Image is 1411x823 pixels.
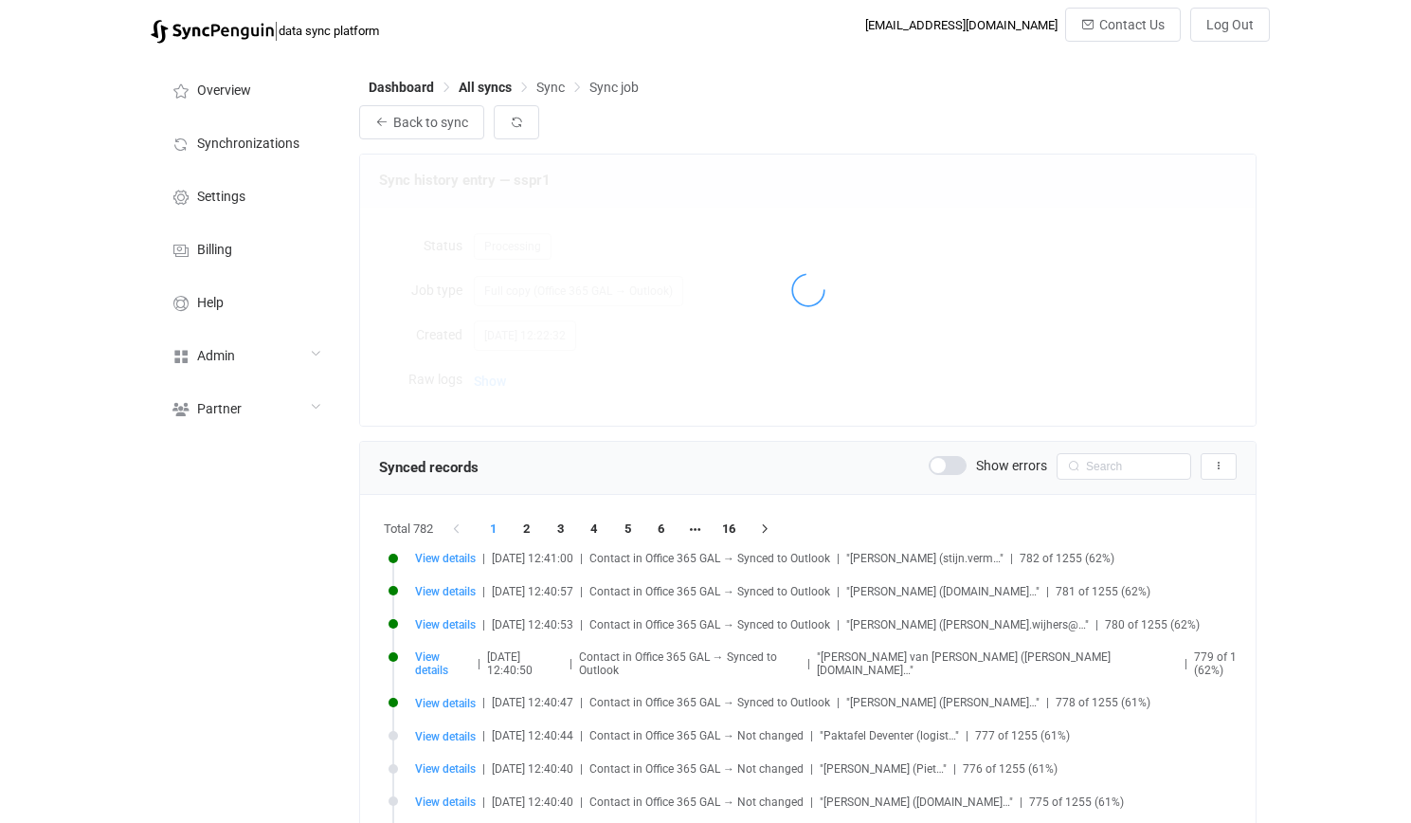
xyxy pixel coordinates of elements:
span: Sync job [589,80,639,95]
div: Breadcrumb [369,81,639,94]
span: Synchronizations [197,137,299,152]
span: All syncs [459,80,512,95]
a: |data sync platform [151,17,379,44]
button: Log Out [1190,8,1270,42]
a: Overview [151,63,340,116]
span: Partner [197,402,242,417]
input: Search [1057,453,1191,480]
span: | [274,17,279,44]
a: Synchronizations [151,116,340,169]
span: Synced records [379,459,479,476]
a: Settings [151,169,340,222]
button: Contact Us [1065,8,1181,42]
span: Back to sync [393,115,468,130]
a: Help [151,275,340,328]
span: Help [197,296,224,311]
span: Sync [536,80,565,95]
span: Billing [197,243,232,258]
span: Contact Us [1099,17,1165,32]
span: Dashboard [369,80,434,95]
span: Show errors [976,459,1047,472]
span: Settings [197,190,245,205]
span: Log Out [1206,17,1254,32]
div: [EMAIL_ADDRESS][DOMAIN_NAME] [865,18,1058,32]
button: Back to sync [359,105,484,139]
img: syncpenguin.svg [151,20,274,44]
a: Billing [151,222,340,275]
span: Admin [197,349,235,364]
span: Overview [197,83,251,99]
span: data sync platform [279,24,379,38]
